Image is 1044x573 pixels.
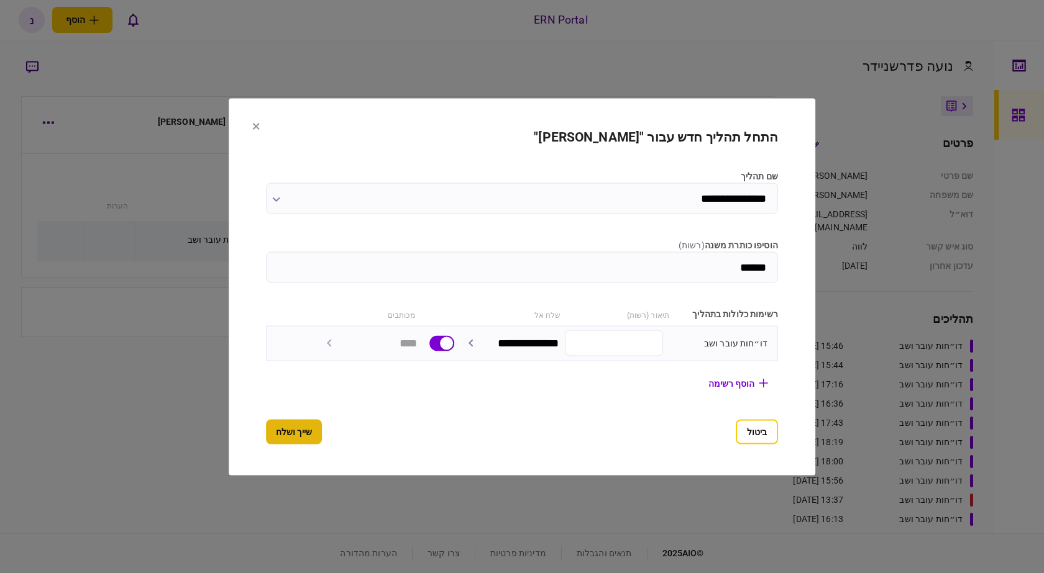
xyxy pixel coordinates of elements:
div: דו״חות עובר ושב [669,336,767,350]
input: הוסיפו כותרת משנה [266,251,778,282]
div: מכותבים [313,307,415,320]
div: רשימות כלולות בתהליך [675,307,778,320]
input: שם תהליך [266,183,778,214]
label: שם תהליך [266,169,778,183]
button: ביטול [736,419,778,444]
h2: התחל תהליך חדש עבור "[PERSON_NAME]" [266,129,778,145]
label: הוסיפו כותרת משנה [266,238,778,251]
button: הוסף רשימה [698,372,778,394]
span: ( רשות ) [679,240,705,250]
div: תיאור (רשות) [567,307,669,320]
button: שייך ושלח [266,419,322,444]
div: שלח אל [459,307,561,320]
